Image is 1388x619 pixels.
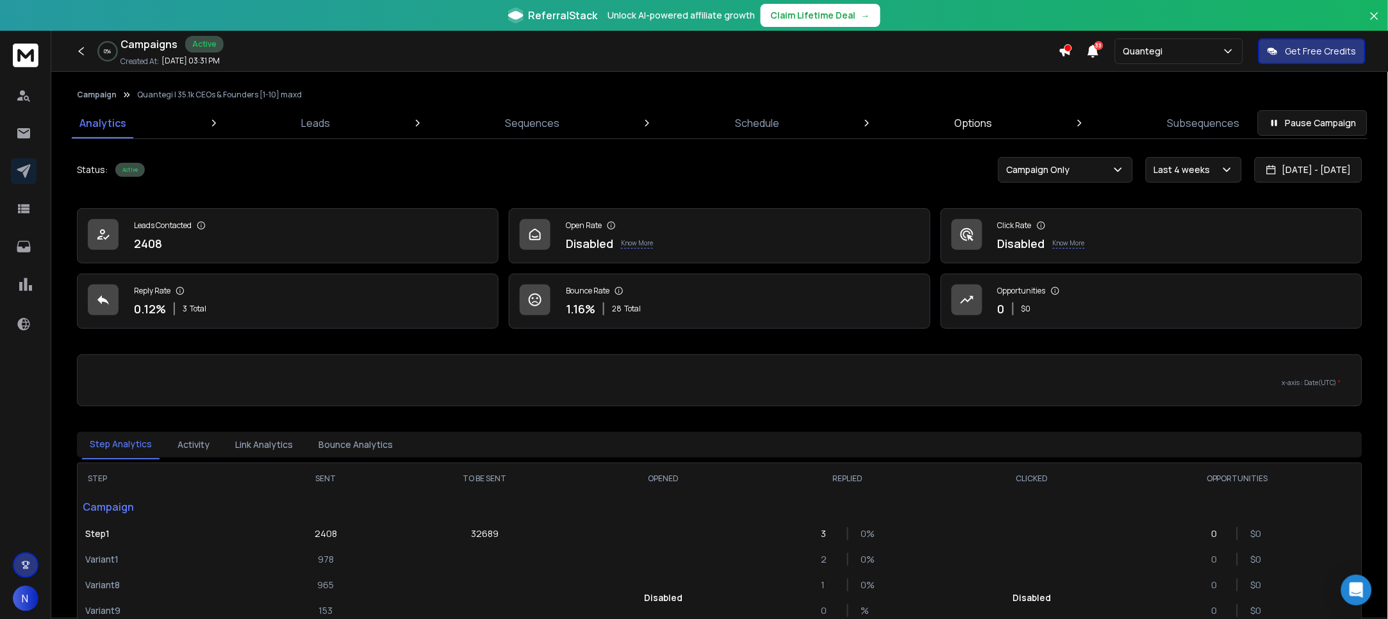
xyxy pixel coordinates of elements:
[264,463,388,494] th: SENT
[78,494,264,520] p: Campaign
[621,238,653,249] p: Know More
[137,90,302,100] p: Quantegi | 35.1k CEOs & Founders [1-10] maxd
[134,220,192,231] p: Leads Contacted
[78,463,264,494] th: STEP
[1255,157,1362,183] button: [DATE] - [DATE]
[471,527,499,540] p: 32689
[79,115,126,131] p: Analytics
[317,579,334,591] p: 965
[318,553,334,566] p: 978
[506,115,560,131] p: Sequences
[1012,591,1051,604] p: Disabled
[315,527,337,540] p: 2408
[761,4,880,27] button: Claim Lifetime Deal→
[77,90,117,100] button: Campaign
[566,235,613,252] p: Disabled
[134,300,166,318] p: 0.12 %
[566,300,595,318] p: 1.16 %
[861,553,874,566] p: 0 %
[941,274,1362,329] a: Opportunities0$0
[318,604,333,617] p: 153
[1160,108,1248,138] a: Subsequences
[998,235,1045,252] p: Disabled
[998,220,1032,231] p: Click Rate
[85,579,256,591] p: Variant 8
[227,431,301,459] button: Link Analytics
[498,108,568,138] a: Sequences
[311,431,401,459] button: Bounce Analytics
[1021,304,1031,314] p: $ 0
[134,235,162,252] p: 2408
[293,108,338,138] a: Leads
[566,286,609,296] p: Bounce Rate
[1211,527,1224,540] p: 0
[1341,575,1372,606] div: Open Intercom Messenger
[955,115,993,131] p: Options
[1251,579,1264,591] p: $ 0
[85,527,256,540] p: Step 1
[861,9,870,22] span: →
[998,286,1046,296] p: Opportunities
[170,431,217,459] button: Activity
[1211,604,1224,617] p: 0
[190,304,206,314] span: Total
[183,304,187,314] span: 3
[1114,463,1362,494] th: OPPORTUNITIES
[1211,553,1224,566] p: 0
[950,463,1113,494] th: CLICKED
[745,463,950,494] th: REPLIED
[77,274,499,329] a: Reply Rate0.12%3Total
[1259,38,1366,64] button: Get Free Credits
[1168,115,1240,131] p: Subsequences
[1053,238,1085,249] p: Know More
[644,591,682,604] p: Disabled
[822,527,834,540] p: 3
[85,604,256,617] p: Variant 9
[822,553,834,566] p: 2
[13,586,38,611] button: N
[861,579,874,591] p: 0 %
[1211,579,1224,591] p: 0
[77,208,499,263] a: Leads Contacted2408
[1251,553,1264,566] p: $ 0
[134,286,170,296] p: Reply Rate
[1095,41,1103,50] span: 33
[727,108,787,138] a: Schedule
[582,463,745,494] th: OPENED
[115,163,145,177] div: Active
[82,430,160,459] button: Step Analytics
[861,527,874,540] p: 0 %
[624,304,641,314] span: Total
[735,115,779,131] p: Schedule
[612,304,622,314] span: 28
[1258,110,1367,136] button: Pause Campaign
[941,208,1362,263] a: Click RateDisabledKnow More
[1123,45,1168,58] p: Quantegi
[861,604,874,617] p: %
[120,37,178,52] h1: Campaigns
[822,604,834,617] p: 0
[104,47,112,55] p: 0 %
[85,553,256,566] p: Variant 1
[1251,527,1264,540] p: $ 0
[1251,604,1264,617] p: $ 0
[1007,163,1075,176] p: Campaign Only
[185,36,224,53] div: Active
[566,220,602,231] p: Open Rate
[301,115,330,131] p: Leads
[529,8,598,23] span: ReferralStack
[998,300,1005,318] p: 0
[1285,45,1357,58] p: Get Free Credits
[98,378,1341,388] p: x-axis : Date(UTC)
[77,163,108,176] p: Status:
[1366,8,1383,38] button: Close banner
[120,56,159,67] p: Created At:
[1154,163,1216,176] p: Last 4 weeks
[72,108,134,138] a: Analytics
[947,108,1000,138] a: Options
[608,9,756,22] p: Unlock AI-powered affiliate growth
[822,579,834,591] p: 1
[161,56,220,66] p: [DATE] 03:31 PM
